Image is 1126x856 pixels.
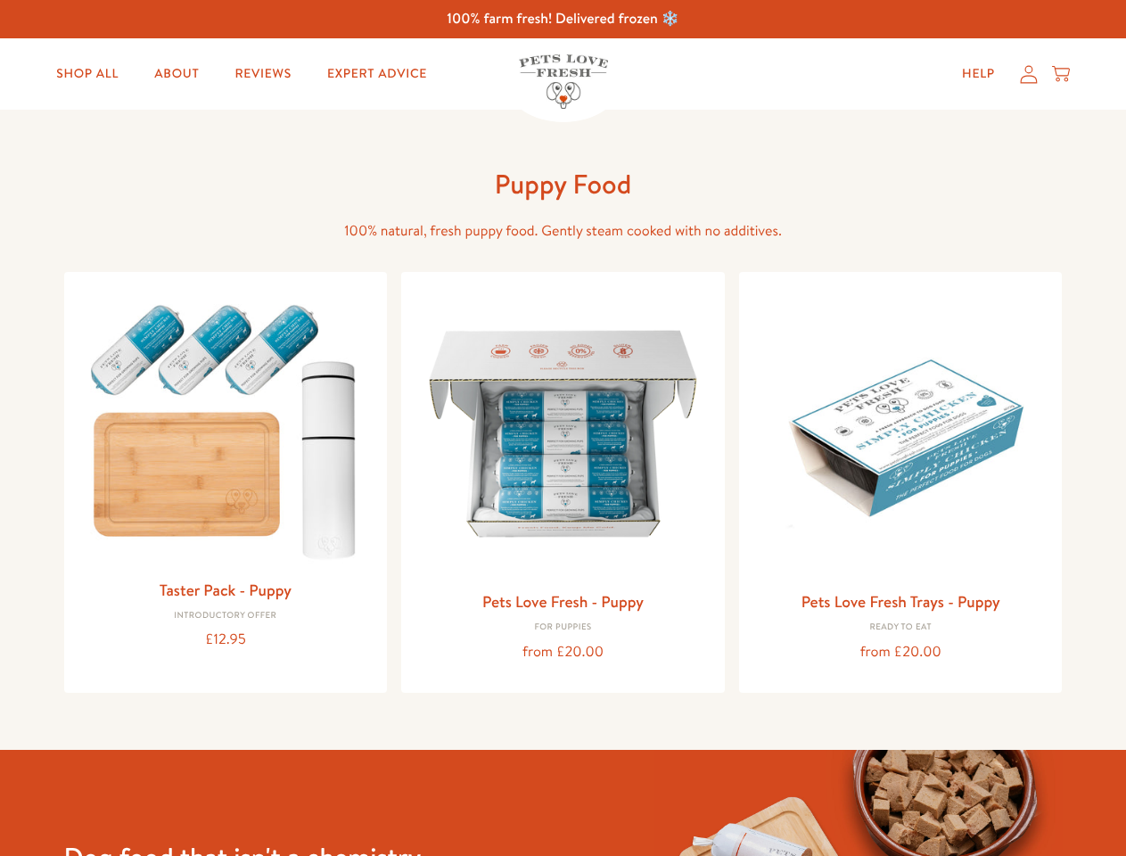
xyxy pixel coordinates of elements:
img: Taster Pack - Puppy [78,286,374,569]
div: For puppies [415,622,711,633]
img: Pets Love Fresh [519,54,608,109]
a: Reviews [220,56,305,92]
a: Expert Advice [313,56,441,92]
a: Help [948,56,1009,92]
img: Pets Love Fresh Trays - Puppy [753,286,1048,581]
a: Shop All [42,56,133,92]
h1: Puppy Food [278,167,849,202]
a: Pets Love Fresh Trays - Puppy [801,590,1000,613]
a: About [140,56,213,92]
span: 100% natural, fresh puppy food. Gently steam cooked with no additives. [344,221,782,241]
div: £12.95 [78,628,374,652]
div: from £20.00 [753,640,1048,664]
div: from £20.00 [415,640,711,664]
img: Pets Love Fresh - Puppy [415,286,711,581]
div: Introductory Offer [78,611,374,621]
a: Pets Love Fresh - Puppy [482,590,644,613]
div: Ready to eat [753,622,1048,633]
a: Taster Pack - Puppy [160,579,292,601]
